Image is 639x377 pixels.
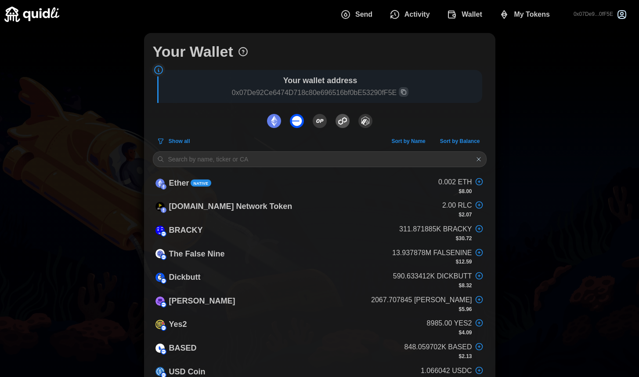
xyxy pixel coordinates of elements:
span: Sort by Balance [440,135,480,147]
strong: $8.00 [458,188,472,194]
strong: $4.09 [458,329,472,336]
img: RLC (on Ethereum) [155,202,165,211]
p: Dickbutt [169,271,201,284]
span: My Tokens [514,6,550,23]
button: Base [288,112,306,130]
img: BRACKY (on Base) [155,226,165,235]
span: Send [355,6,372,23]
img: FALSENINE (on Base) [155,249,165,258]
img: USDC (on Base) [155,367,165,376]
img: DICKBUTT (on Base) [155,273,165,282]
strong: $2.07 [458,212,472,218]
strong: $2.13 [458,353,472,359]
span: Show all [169,135,190,147]
img: Base [290,114,304,128]
button: Arbitrum [356,112,375,130]
p: Yes2 [169,318,187,331]
span: Sort by Name [391,135,425,147]
p: 311.871885K BRACKY [399,224,472,235]
strong: $30.72 [456,235,472,242]
p: Ether [169,177,189,190]
p: 13.937878M FALSENINE [392,248,472,259]
p: 848.059702K BASED [404,342,472,353]
button: Sort by Name [385,135,432,148]
p: 590.633412K DICKBUTT [393,271,472,282]
button: My Tokens [492,5,560,24]
p: BRACKY [169,224,203,237]
span: Activity [404,6,430,23]
strong: $5.96 [458,306,472,312]
input: Search by name, ticker or CA [153,151,487,167]
button: Activity [383,5,440,24]
p: 0x07De92Ce6474D718c80e696516bf0bE53290fF5E [163,87,478,99]
img: Arbitrum [358,114,372,128]
p: 0.002 ETH [438,177,472,188]
p: BASED [169,342,197,355]
img: BASED (on Base) [155,344,165,353]
strong: Your wallet address [283,76,357,85]
img: Optimism [313,114,327,128]
p: [PERSON_NAME] [169,295,235,307]
img: Quidli [4,7,59,22]
p: 1.066042 USDC [421,366,472,377]
button: Copy wallet address [399,87,408,97]
span: Wallet [462,6,482,23]
img: Polygon [336,114,350,128]
button: Show all [153,135,197,148]
strong: $8.32 [458,282,472,289]
button: Send [333,5,383,24]
p: 2067.707845 [PERSON_NAME] [371,295,472,306]
p: The False Nine [169,248,225,260]
h1: Your Wallet [153,42,233,61]
button: Sort by Balance [433,135,487,148]
p: 8985.00 YES2 [427,318,472,329]
button: Polygon [333,112,352,130]
button: 0x07De9...0fF5E [567,2,635,27]
p: [DOMAIN_NAME] Network Token [169,200,292,213]
p: 0x07De9...0fF5E [574,11,613,18]
img: YES2 (on Base) [155,320,165,329]
img: ETH (on Ethereum) [155,179,165,188]
img: Ethereum [267,114,281,128]
button: Wallet [440,5,492,24]
img: DEGEN (on Base) [155,296,165,306]
button: Ethereum [265,112,283,130]
strong: $12.59 [456,259,472,265]
p: 2.00 RLC [442,200,472,211]
span: Native [194,180,209,187]
button: Optimism [310,112,329,130]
